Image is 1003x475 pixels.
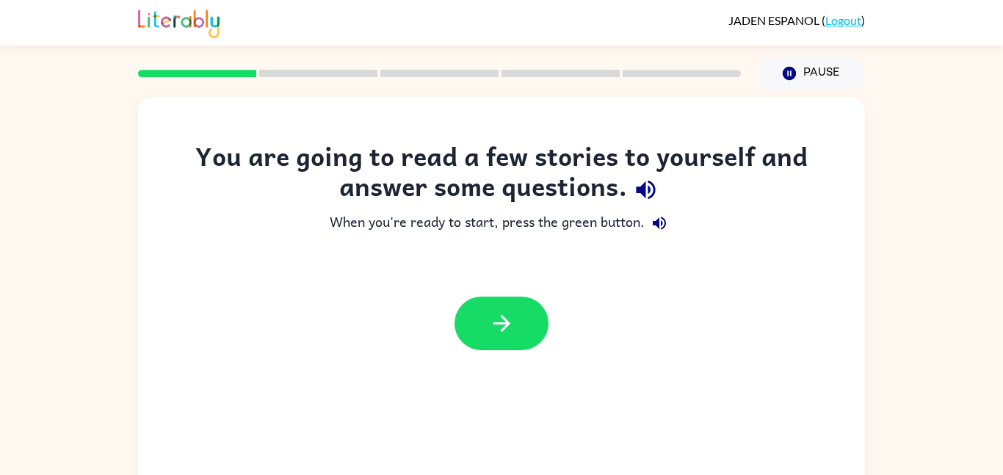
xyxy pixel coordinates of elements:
[758,57,865,90] button: Pause
[728,13,865,27] div: ( )
[138,6,220,38] img: Literably
[825,13,861,27] a: Logout
[728,13,822,27] span: JADEN ESPANOL
[167,209,836,238] div: When you're ready to start, press the green button.
[167,141,836,209] div: You are going to read a few stories to yourself and answer some questions.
